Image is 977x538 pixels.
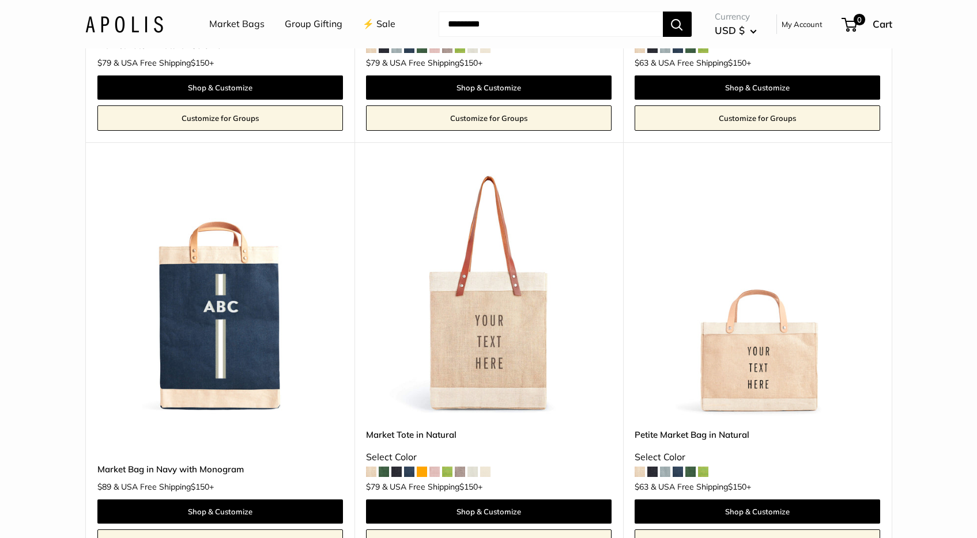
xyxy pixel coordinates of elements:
[635,105,880,131] a: Customize for Groups
[382,59,482,67] span: & USA Free Shipping +
[366,449,612,466] div: Select Color
[366,105,612,131] a: Customize for Groups
[715,9,757,25] span: Currency
[853,14,865,25] span: 0
[439,12,663,37] input: Search...
[285,16,342,33] a: Group Gifting
[382,483,482,491] span: & USA Free Shipping +
[97,75,343,100] a: Shop & Customize
[97,171,343,416] img: Market Bag in Navy with Monogram
[114,59,214,67] span: & USA Free Shipping +
[97,482,111,492] span: $89
[651,483,751,491] span: & USA Free Shipping +
[114,483,214,491] span: & USA Free Shipping +
[191,482,209,492] span: $150
[651,59,751,67] span: & USA Free Shipping +
[366,499,612,524] a: Shop & Customize
[635,171,880,416] a: Petite Market Bag in NaturalPetite Market Bag in Natural
[782,17,823,31] a: My Account
[209,16,265,33] a: Market Bags
[459,58,478,68] span: $150
[97,58,111,68] span: $79
[635,428,880,441] a: Petite Market Bag in Natural
[366,75,612,100] a: Shop & Customize
[97,171,343,416] a: Market Bag in Navy with MonogramMarket Bag in Navy with Monogram
[728,58,746,68] span: $150
[635,75,880,100] a: Shop & Customize
[363,16,395,33] a: ⚡️ Sale
[715,24,745,36] span: USD $
[459,482,478,492] span: $150
[635,482,648,492] span: $63
[635,449,880,466] div: Select Color
[97,105,343,131] a: Customize for Groups
[635,499,880,524] a: Shop & Customize
[191,58,209,68] span: $150
[728,482,746,492] span: $150
[97,463,343,476] a: Market Bag in Navy with Monogram
[663,12,692,37] button: Search
[366,428,612,441] a: Market Tote in Natural
[366,58,380,68] span: $79
[635,58,648,68] span: $63
[366,171,612,416] a: description_Make it yours with custom printed text.Market Tote in Natural
[715,21,757,40] button: USD $
[366,171,612,416] img: description_Make it yours with custom printed text.
[635,171,880,416] img: Petite Market Bag in Natural
[97,499,343,524] a: Shop & Customize
[873,18,892,30] span: Cart
[85,16,163,32] img: Apolis
[366,482,380,492] span: $79
[843,15,892,33] a: 0 Cart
